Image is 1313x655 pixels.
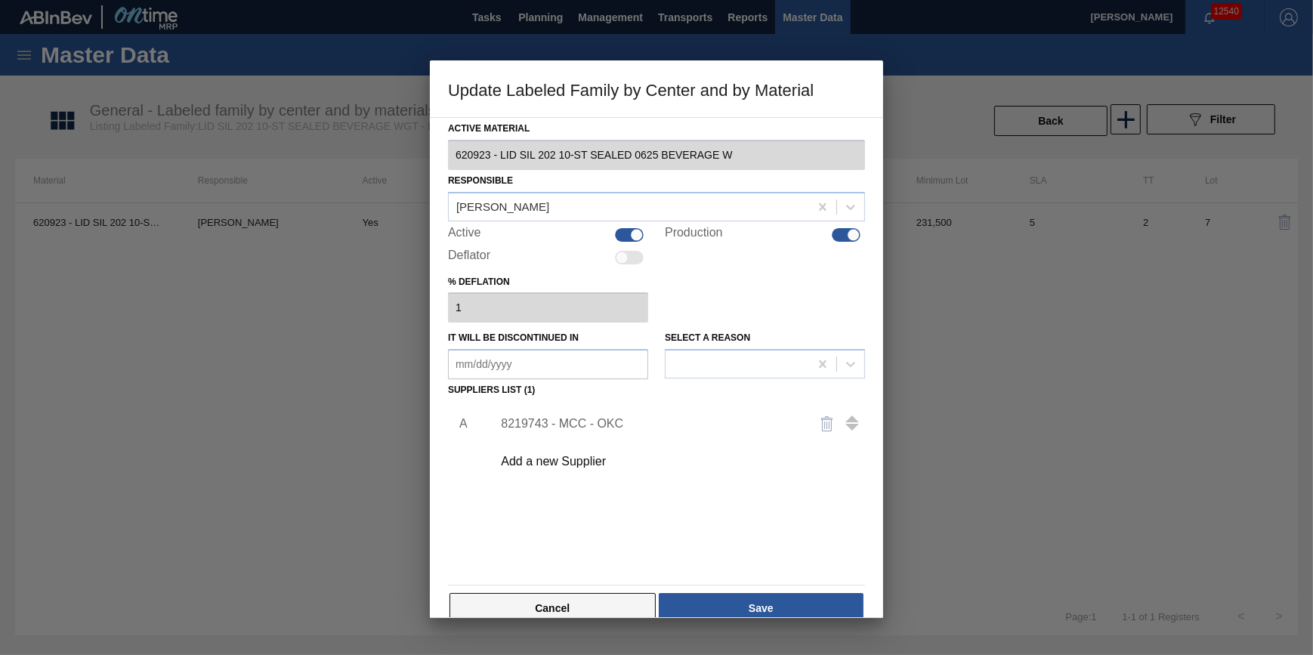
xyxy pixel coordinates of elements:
[818,415,836,433] img: delete-icon
[448,249,490,267] label: Deflator
[448,175,513,186] label: Responsible
[448,226,481,244] label: Active
[450,593,656,623] button: Cancel
[665,226,723,244] label: Production
[456,200,549,213] div: [PERSON_NAME]
[448,332,579,343] label: It will be discontinued in
[448,271,648,293] label: % deflation
[448,349,648,379] input: mm/dd/yyyy
[665,332,750,343] label: Select a reason
[501,455,797,468] div: Add a new Supplier
[448,385,535,395] label: Suppliers list (1)
[501,417,797,431] div: 8219743 - MCC - OKC
[430,60,883,118] h3: Update Labeled Family by Center and by Material
[659,593,863,623] button: Save
[809,406,845,442] button: delete-icon
[448,118,865,140] label: Active Material
[448,405,471,443] li: A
